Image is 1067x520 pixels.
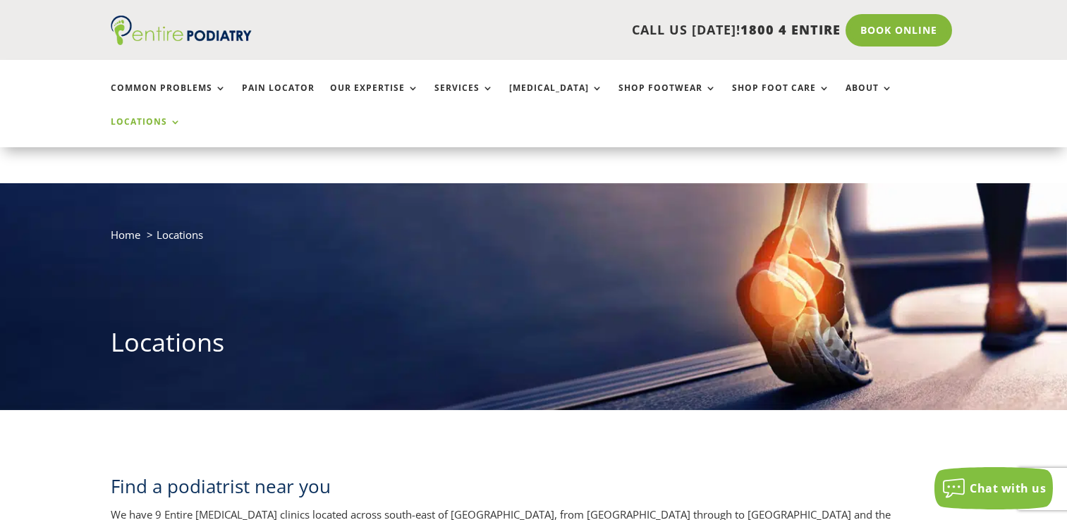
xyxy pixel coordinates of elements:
[157,228,203,242] span: Locations
[934,467,1053,509] button: Chat with us
[509,83,603,113] a: [MEDICAL_DATA]
[111,16,252,45] img: logo (1)
[242,83,315,113] a: Pain Locator
[732,83,830,113] a: Shop Foot Care
[434,83,494,113] a: Services
[111,228,140,242] a: Home
[846,83,893,113] a: About
[111,225,957,254] nav: breadcrumb
[111,34,252,48] a: Entire Podiatry
[111,325,957,367] h1: Locations
[970,481,1046,496] span: Chat with us
[330,83,419,113] a: Our Expertise
[111,473,957,506] h2: Find a podiatrist near you
[740,21,841,38] span: 1800 4 ENTIRE
[111,83,226,113] a: Common Problems
[846,14,952,47] a: Book Online
[111,117,181,147] a: Locations
[306,21,841,39] p: CALL US [DATE]!
[618,83,717,113] a: Shop Footwear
